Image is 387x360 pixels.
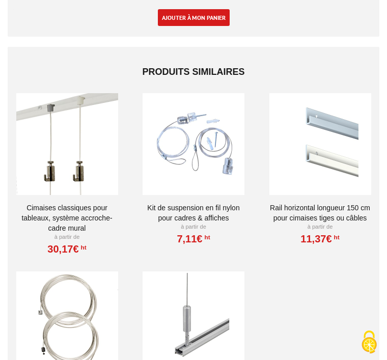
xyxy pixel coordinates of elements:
a: Rail horizontal longueur 150 cm pour cimaises tiges ou câbles [266,203,374,223]
button: Cookies (fenêtre modale) [351,325,387,360]
p: À partir de [266,223,374,231]
span: Produits similaires [142,67,244,77]
img: Cookies (fenêtre modale) [356,329,382,355]
a: 7,11€HT [177,236,210,242]
a: Cimaises CLASSIQUES pour tableaux, système accroche-cadre mural [13,203,121,233]
a: Ajouter à mon panier [158,9,230,26]
p: À partir de [13,233,121,241]
sup: HT [202,234,210,241]
sup: HT [332,234,340,241]
a: 11,37€HT [300,236,339,242]
a: Kit de suspension en fil nylon pour cadres & affiches [140,203,247,223]
p: À partir de [140,223,247,231]
a: 30,17€HT [47,246,86,252]
sup: HT [79,244,87,251]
